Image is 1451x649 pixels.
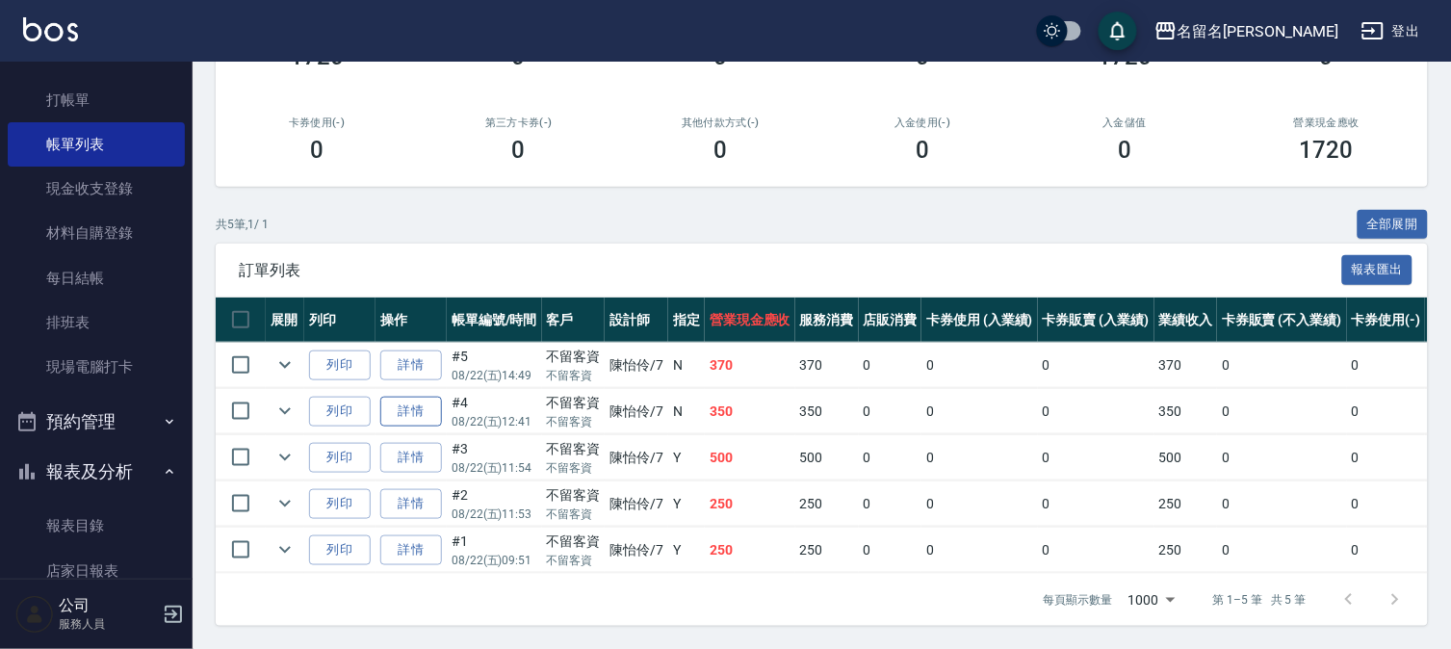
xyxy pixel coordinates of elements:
td: 0 [859,343,922,388]
div: 不留客資 [547,347,601,367]
div: 不留客資 [547,393,601,413]
a: 詳情 [380,535,442,565]
th: 卡券販賣 (入業績) [1038,298,1154,343]
td: #2 [447,481,542,527]
td: #3 [447,435,542,480]
button: 列印 [309,397,371,427]
button: expand row [271,489,299,518]
td: 250 [705,481,795,527]
td: 0 [1347,528,1426,573]
p: 08/22 (五) 12:41 [452,413,537,430]
td: 0 [1347,435,1426,480]
h2: 營業現金應收 [1249,117,1405,129]
a: 詳情 [380,397,442,427]
p: 不留客資 [547,459,601,477]
p: 每頁顯示數量 [1044,591,1113,609]
td: 0 [859,389,922,434]
td: 0 [921,481,1038,527]
td: 250 [795,481,859,527]
td: 陳怡伶 /7 [605,528,668,573]
h2: 入金儲值 [1047,117,1203,129]
a: 材料自購登錄 [8,211,185,255]
button: expand row [271,350,299,379]
td: #4 [447,389,542,434]
td: N [668,389,705,434]
h3: 0 [512,137,526,164]
td: #1 [447,528,542,573]
td: 0 [1038,389,1154,434]
td: 陳怡伶 /7 [605,389,668,434]
div: 不留客資 [547,439,601,459]
td: 500 [1154,435,1218,480]
button: expand row [271,397,299,426]
a: 詳情 [380,489,442,519]
th: 操作 [376,298,447,343]
td: 0 [1217,343,1346,388]
td: 0 [1217,528,1346,573]
td: 370 [795,343,859,388]
th: 營業現金應收 [705,298,795,343]
h2: 其他付款方式(-) [643,117,799,129]
td: 350 [1154,389,1218,434]
td: 0 [921,435,1038,480]
td: 0 [1347,481,1426,527]
td: 0 [859,528,922,573]
a: 帳單列表 [8,122,185,167]
th: 展開 [266,298,304,343]
td: 250 [705,528,795,573]
p: 不留客資 [547,413,601,430]
p: 不留客資 [547,506,601,523]
th: 客戶 [542,298,606,343]
th: 服務消費 [795,298,859,343]
div: 不留客資 [547,532,601,552]
td: 0 [1217,435,1346,480]
th: 列印 [304,298,376,343]
p: 08/22 (五) 14:49 [452,367,537,384]
img: Person [15,595,54,634]
span: 訂單列表 [239,261,1342,280]
button: 報表及分析 [8,447,185,497]
button: 列印 [309,535,371,565]
th: 業績收入 [1154,298,1218,343]
a: 報表匯出 [1342,260,1413,278]
td: 0 [1347,389,1426,434]
button: 名留名[PERSON_NAME] [1147,12,1346,51]
td: 0 [1038,481,1154,527]
td: 350 [795,389,859,434]
td: 0 [921,528,1038,573]
td: Y [668,435,705,480]
th: 店販消費 [859,298,922,343]
button: save [1099,12,1137,50]
td: 370 [1154,343,1218,388]
div: 1000 [1121,574,1182,626]
a: 每日結帳 [8,256,185,300]
p: 不留客資 [547,367,601,384]
td: 500 [795,435,859,480]
p: 共 5 筆, 1 / 1 [216,216,269,233]
th: 卡券使用 (入業績) [921,298,1038,343]
td: 陳怡伶 /7 [605,435,668,480]
h2: 第三方卡券(-) [441,117,597,129]
button: 列印 [309,350,371,380]
button: 預約管理 [8,397,185,447]
h3: 0 [1118,137,1131,164]
h2: 入金使用(-) [844,117,1000,129]
button: 列印 [309,443,371,473]
div: 名留名[PERSON_NAME] [1178,19,1338,43]
td: 370 [705,343,795,388]
p: 08/22 (五) 11:54 [452,459,537,477]
td: 350 [705,389,795,434]
td: 250 [1154,481,1218,527]
td: 0 [1038,528,1154,573]
p: 第 1–5 筆 共 5 筆 [1213,591,1307,609]
td: 0 [1347,343,1426,388]
p: 不留客資 [547,552,601,569]
button: expand row [271,535,299,564]
td: Y [668,528,705,573]
a: 報表目錄 [8,504,185,548]
h3: 0 [916,137,929,164]
button: 登出 [1354,13,1428,49]
a: 店家日報表 [8,549,185,593]
th: 設計師 [605,298,668,343]
button: 全部展開 [1358,210,1429,240]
